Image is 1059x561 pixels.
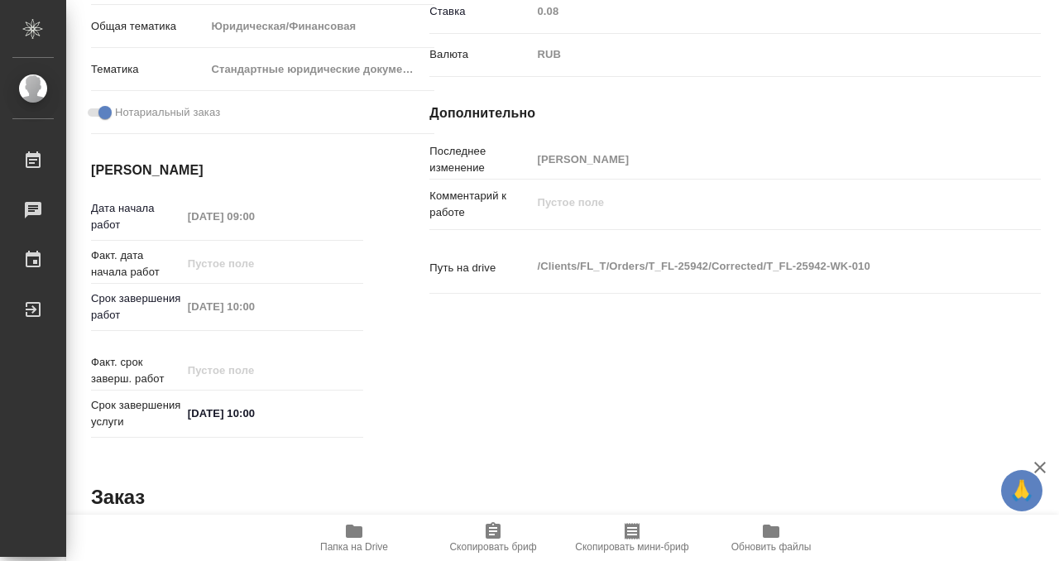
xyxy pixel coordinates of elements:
h4: [PERSON_NAME] [91,161,363,180]
input: Пустое поле [182,252,327,276]
p: Дата начала работ [91,200,182,233]
h2: Заказ [91,484,145,511]
span: Нотариальный заказ [115,104,220,121]
span: Папка на Drive [320,541,388,553]
input: Пустое поле [182,204,327,228]
button: Обновить файлы [702,515,841,561]
button: 🙏 [1001,470,1042,511]
input: Пустое поле [531,147,990,171]
input: ✎ Введи что-нибудь [182,401,327,425]
span: Скопировать мини-бриф [575,541,688,553]
h4: Дополнительно [429,103,1041,123]
p: Факт. срок заверш. работ [91,354,182,387]
span: 🙏 [1008,473,1036,508]
textarea: /Clients/FL_T/Orders/T_FL-25942/Corrected/T_FL-25942-WK-010 [531,252,990,280]
p: Общая тематика [91,18,205,35]
div: Стандартные юридические документы, договоры, уставы [205,55,434,84]
span: Скопировать бриф [449,541,536,553]
p: Последнее изменение [429,143,531,176]
span: Обновить файлы [731,541,812,553]
div: RUB [531,41,990,69]
p: Путь на drive [429,260,531,276]
button: Скопировать мини-бриф [563,515,702,561]
p: Срок завершения работ [91,290,182,324]
input: Пустое поле [182,295,327,319]
p: Тематика [91,61,205,78]
p: Валюта [429,46,531,63]
p: Факт. дата начала работ [91,247,182,280]
button: Папка на Drive [285,515,424,561]
div: Юридическая/Финансовая [205,12,434,41]
p: Срок завершения услуги [91,397,182,430]
input: Пустое поле [182,358,327,382]
button: Скопировать бриф [424,515,563,561]
p: Ставка [429,3,531,20]
p: Комментарий к работе [429,188,531,221]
